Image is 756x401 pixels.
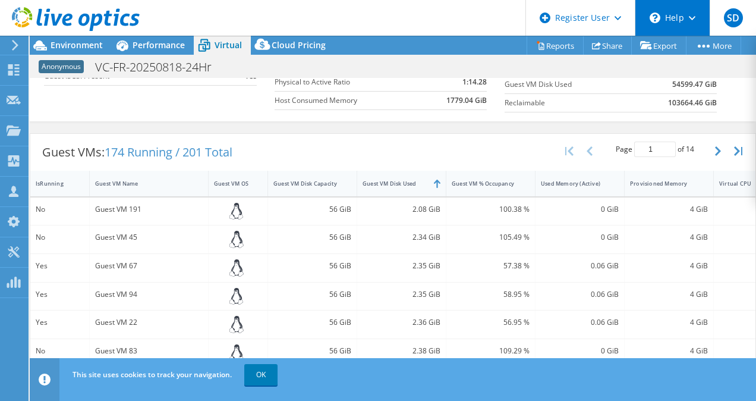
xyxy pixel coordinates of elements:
div: Yes [36,259,84,272]
div: 4 GiB [630,231,708,244]
div: 4 GiB [630,259,708,272]
div: 56 GiB [273,288,351,301]
input: jump to page [634,142,676,157]
div: 2.35 GiB [363,259,440,272]
div: 0 GiB [541,344,619,358]
span: Performance [133,39,185,51]
span: Virtual [215,39,242,51]
div: 4 GiB [630,316,708,329]
div: 0.06 GiB [541,259,619,272]
span: Page of [616,142,694,157]
div: 56 GiB [273,231,351,244]
span: 14 [686,144,694,154]
span: Environment [51,39,103,51]
label: Reclaimable [505,97,639,109]
span: Anonymous [39,60,84,73]
div: Guest VM 67 [95,259,203,272]
div: Yes [36,316,84,329]
div: 56 GiB [273,259,351,272]
div: 2.34 GiB [363,231,440,244]
div: 0.06 GiB [541,288,619,301]
div: Used Memory (Active) [541,180,604,187]
div: Virtual CPU [719,180,753,187]
div: Guest VM 45 [95,231,203,244]
div: 2.36 GiB [363,316,440,329]
div: Guest VM 191 [95,203,203,216]
div: 105.49 % [452,231,530,244]
div: 56 GiB [273,203,351,216]
b: 103664.46 GiB [668,97,717,109]
div: 4 GiB [630,288,708,301]
div: 4 GiB [630,344,708,358]
div: 56.95 % [452,316,530,329]
b: 1:14.28 [462,76,487,88]
div: Guest VM % Occupancy [452,180,515,187]
label: Physical to Active Ratio [275,76,420,88]
div: 58.95 % [452,288,530,301]
div: No [36,203,84,216]
div: 0.06 GiB [541,316,619,329]
svg: \n [650,12,660,23]
div: 100.38 % [452,203,530,216]
a: More [686,36,741,55]
a: Reports [527,36,584,55]
span: 174 Running / 201 Total [105,144,232,160]
h1: VC-FR-20250818-24Hr [90,61,230,74]
a: Export [631,36,686,55]
div: Guest VM 94 [95,288,203,301]
div: 56 GiB [273,316,351,329]
a: Share [583,36,632,55]
div: 4 GiB [630,203,708,216]
div: Guest VM Name [95,180,188,187]
span: Cloud Pricing [272,39,326,51]
div: Guest VM Disk Used [363,180,426,187]
div: Guest VM 83 [95,344,203,358]
div: IsRunning [36,180,70,187]
label: Host Consumed Memory [275,95,420,106]
div: 0 GiB [541,231,619,244]
a: OK [244,364,278,386]
div: Guest VMs: [30,134,244,171]
div: 57.38 % [452,259,530,272]
div: Guest VM 22 [95,316,203,329]
div: 0 GiB [541,203,619,216]
div: 109.29 % [452,344,530,358]
div: Guest VM Disk Capacity [273,180,337,187]
div: Provisioned Memory [630,180,694,187]
b: 54599.47 GiB [672,79,717,90]
div: No [36,344,84,358]
div: 2.38 GiB [363,344,440,358]
div: Guest VM OS [214,180,248,187]
div: No [36,231,84,244]
div: 2.35 GiB [363,288,440,301]
span: SD [724,8,743,27]
span: This site uses cookies to track your navigation. [73,369,232,380]
b: 1779.04 GiB [446,95,487,106]
div: Yes [36,288,84,301]
div: 56 GiB [273,344,351,358]
label: Guest VM Disk Used [505,79,639,90]
div: 2.08 GiB [363,203,440,216]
